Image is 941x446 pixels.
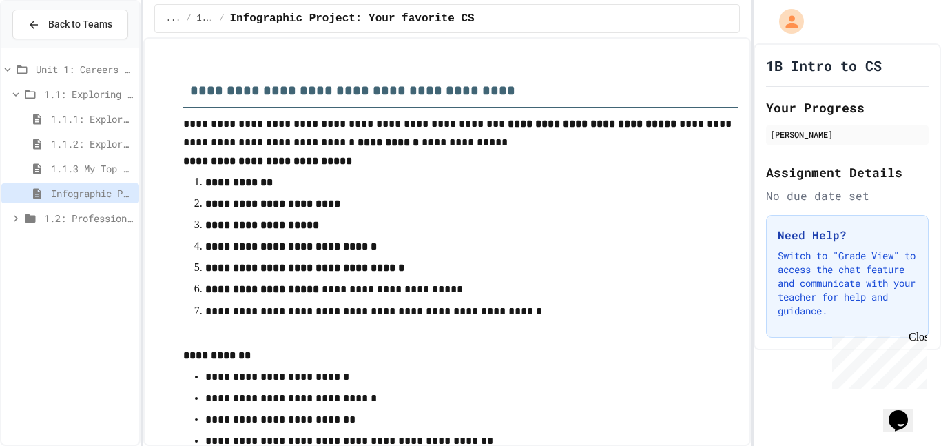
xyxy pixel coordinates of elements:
[51,136,134,151] span: 1.1.2: Exploring CS Careers - Review
[778,249,917,318] p: Switch to "Grade View" to access the chat feature and communicate with your teacher for help and ...
[166,13,181,24] span: ...
[197,13,214,24] span: 1.1: Exploring CS Careers
[12,10,128,39] button: Back to Teams
[48,17,112,32] span: Back to Teams
[6,6,95,88] div: Chat with us now!Close
[770,128,924,141] div: [PERSON_NAME]
[765,6,807,37] div: My Account
[51,112,134,126] span: 1.1.1: Exploring CS Careers
[51,186,134,201] span: Infographic Project: Your favorite CS
[36,62,134,77] span: Unit 1: Careers & Professionalism
[883,391,927,432] iframe: chat widget
[44,211,134,225] span: 1.2: Professional Communication
[766,98,929,117] h2: Your Progress
[51,161,134,176] span: 1.1.3 My Top 3 CS Careers!
[186,13,191,24] span: /
[766,56,882,75] h1: 1B Intro to CS
[229,10,474,27] span: Infographic Project: Your favorite CS
[219,13,224,24] span: /
[766,163,929,182] h2: Assignment Details
[44,87,134,101] span: 1.1: Exploring CS Careers
[827,331,927,389] iframe: chat widget
[778,227,917,243] h3: Need Help?
[766,187,929,204] div: No due date set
